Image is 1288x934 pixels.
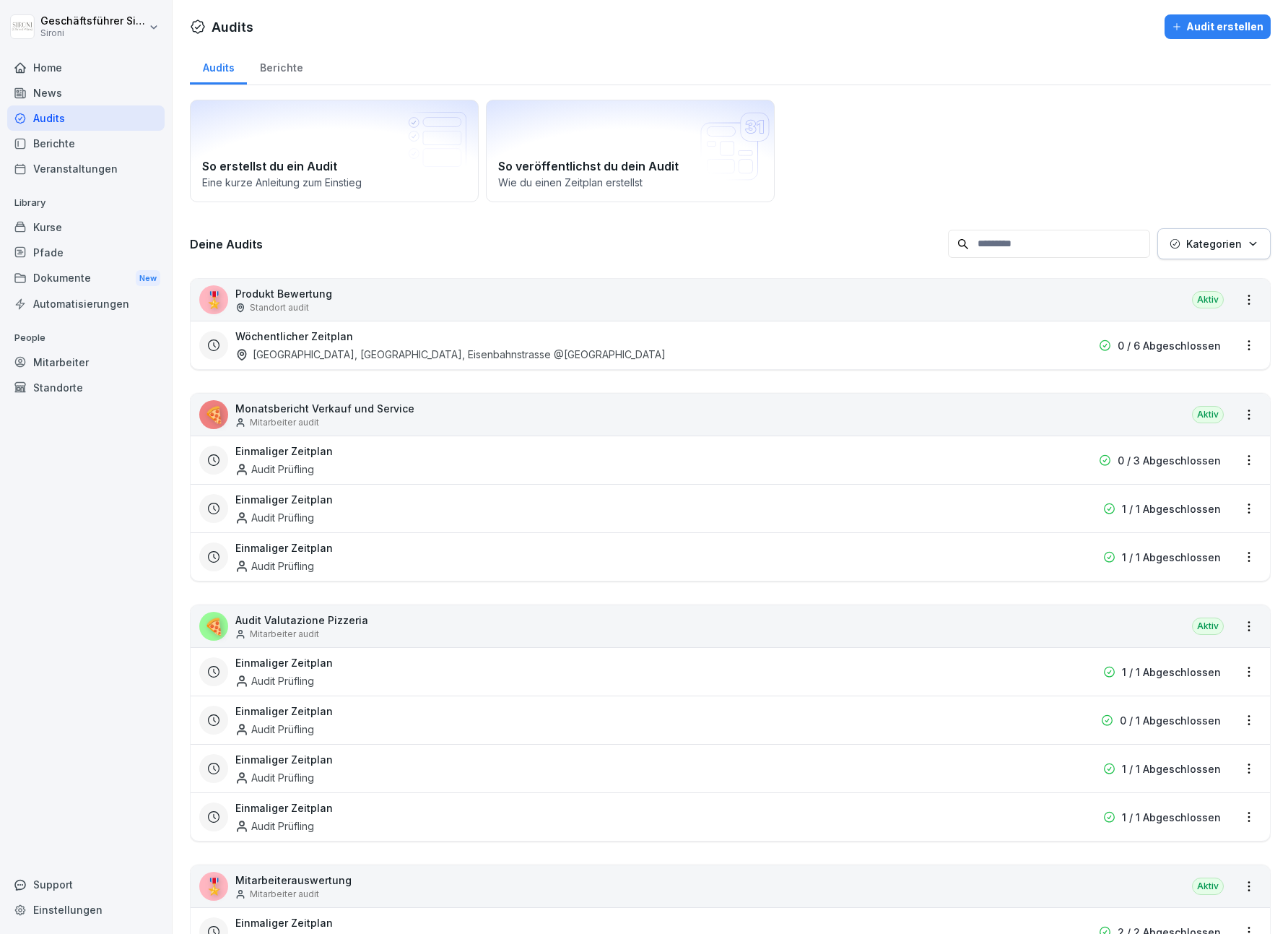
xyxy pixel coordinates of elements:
h3: Einmaliger Zeitplan [235,444,333,459]
a: Automatisierungen [7,291,165,316]
p: Mitarbeiter audit [250,888,319,901]
p: Geschäftsführer Sironi [40,15,146,27]
div: 🍕 [199,612,228,641]
h2: So erstellst du ein Audit [202,157,466,175]
a: Audits [190,48,247,85]
div: Dokumente [7,265,165,292]
div: Aktiv [1192,878,1224,895]
h1: Audits [212,17,253,37]
p: Mitarbeiter audit [250,416,319,429]
a: So erstellst du ein AuditEine kurze Anleitung zum Einstieg [190,100,479,202]
div: [GEOGRAPHIC_DATA], [GEOGRAPHIC_DATA], Eisenbahnstrasse @[GEOGRAPHIC_DATA] [235,347,666,362]
a: Berichte [247,48,316,85]
p: 0 / 6 Abgeschlossen [1118,338,1221,353]
a: Veranstaltungen [7,156,165,181]
div: Audit Prüfling [235,510,314,525]
a: So veröffentlichst du dein AuditWie du einen Zeitplan erstellst [486,100,775,202]
div: Support [7,872,165,897]
div: Audit Prüfling [235,462,314,477]
div: 🍕 [199,400,228,429]
a: Audits [7,105,165,131]
p: Audit Valutazione Pizzeria [235,613,368,628]
a: Berichte [7,131,165,156]
h3: Einmaliger Zeitplan [235,655,333,670]
h3: Deine Audits [190,236,941,252]
p: Kategorien [1186,236,1242,251]
button: Kategorien [1157,228,1271,259]
div: Audit Prüfling [235,673,314,688]
p: Eine kurze Anleitung zum Einstieg [202,175,466,190]
p: Mitarbeiterauswertung [235,873,352,888]
p: 0 / 3 Abgeschlossen [1118,453,1221,468]
h3: Einmaliger Zeitplan [235,915,333,930]
p: 1 / 1 Abgeschlossen [1122,550,1221,565]
p: People [7,327,165,350]
p: 1 / 1 Abgeschlossen [1122,810,1221,825]
button: Audit erstellen [1165,14,1271,39]
div: Aktiv [1192,618,1224,635]
a: Kurse [7,215,165,240]
p: Sironi [40,28,146,38]
p: Produkt Bewertung [235,286,332,301]
div: Audit Prüfling [235,770,314,785]
p: Mitarbeiter audit [250,628,319,641]
h3: Einmaliger Zeitplan [235,492,333,507]
div: Audit erstellen [1172,19,1263,35]
h3: Einmaliger Zeitplan [235,704,333,719]
p: 1 / 1 Abgeschlossen [1122,501,1221,516]
div: Audit Prüfling [235,818,314,834]
h3: Wöchentlicher Zeitplan [235,329,353,344]
a: News [7,80,165,105]
h3: Einmaliger Zeitplan [235,800,333,816]
div: Audit Prüfling [235,722,314,737]
a: Home [7,55,165,80]
a: Standorte [7,375,165,400]
h2: So veröffentlichst du dein Audit [498,157,762,175]
h3: Einmaliger Zeitplan [235,752,333,767]
p: 1 / 1 Abgeschlossen [1122,665,1221,680]
a: Pfade [7,240,165,265]
p: Wie du einen Zeitplan erstellst [498,175,762,190]
h3: Einmaliger Zeitplan [235,540,333,555]
p: Monatsbericht Verkauf und Service [235,401,414,416]
p: 1 / 1 Abgeschlossen [1122,761,1221,777]
div: Aktiv [1192,291,1224,308]
div: Aktiv [1192,406,1224,423]
p: Library [7,191,165,215]
a: Mitarbeiter [7,350,165,375]
div: 🎖️ [199,872,228,901]
div: 🎖️ [199,285,228,314]
p: 0 / 1 Abgeschlossen [1120,713,1221,728]
a: Einstellungen [7,897,165,922]
div: Audit Prüfling [235,558,314,574]
div: New [136,270,160,287]
a: DokumenteNew [7,265,165,292]
p: Standort audit [250,301,309,314]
